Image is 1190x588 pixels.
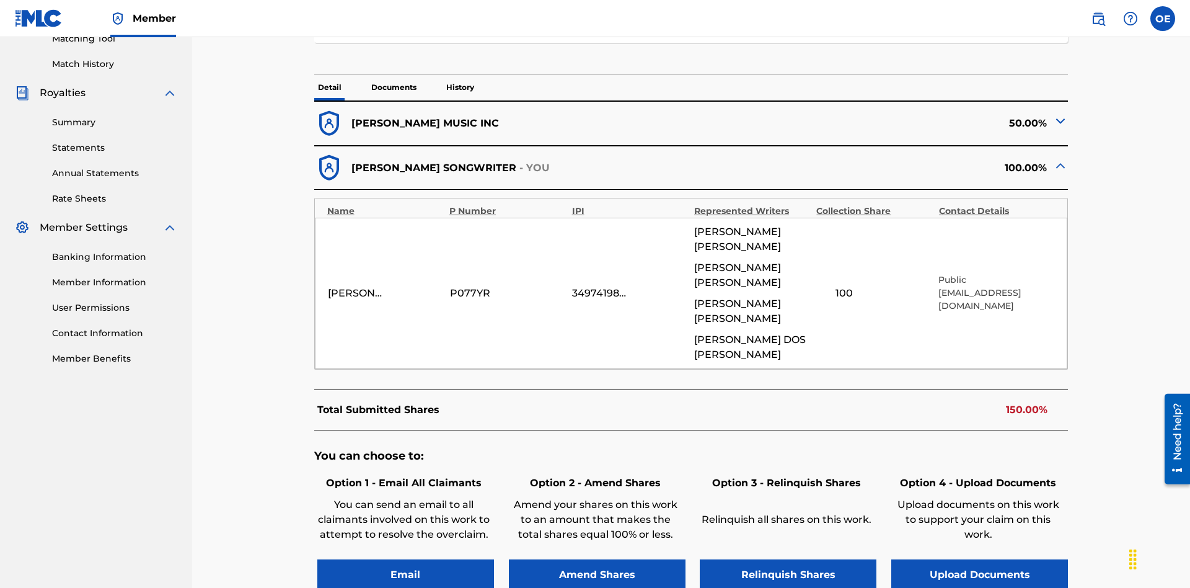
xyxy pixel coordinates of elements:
[1091,11,1106,26] img: search
[40,220,128,235] span: Member Settings
[443,74,478,100] p: History
[1155,389,1190,491] iframe: Resource Center
[314,109,345,139] img: dfb38c8551f6dcc1ac04.svg
[52,352,177,365] a: Member Benefits
[52,32,177,45] a: Matching Tool
[694,261,810,290] span: [PERSON_NAME] [PERSON_NAME]
[509,497,682,542] p: Amend your shares on this work to an amount that makes the total shares equal 100% or less.
[351,161,516,176] p: [PERSON_NAME] SONGWRITER
[1086,6,1111,31] a: Public Search
[351,116,499,131] p: [PERSON_NAME] MUSIC INC
[1118,6,1143,31] div: Help
[52,301,177,314] a: User Permissions
[52,141,177,154] a: Statements
[317,476,491,491] h6: Option 1 - Email All Claimants
[314,74,345,100] p: Detail
[1053,114,1068,128] img: expand-cell-toggle
[52,327,177,340] a: Contact Information
[52,167,177,180] a: Annual Statements
[891,476,1065,491] h6: Option 4 - Upload Documents
[691,109,1068,139] div: 50.00%
[1123,11,1138,26] img: help
[162,86,177,100] img: expand
[694,332,810,362] span: [PERSON_NAME] DOS [PERSON_NAME]
[572,205,688,218] div: IPI
[327,205,443,218] div: Name
[317,403,439,417] p: Total Submitted Shares
[314,153,345,183] img: dfb38c8551f6dcc1ac04.svg
[368,74,420,100] p: Documents
[939,205,1055,218] div: Contact Details
[40,86,86,100] span: Royalties
[691,153,1068,183] div: 100.00%
[52,276,177,289] a: Member Information
[1128,528,1190,588] iframe: Chat Widget
[1006,403,1047,417] p: 150.00%
[317,497,491,542] p: You can send an email to all claimants involved on this work to attempt to resolve the overclaim.
[1053,158,1068,173] img: expand-cell-toggle
[314,449,1069,463] h5: You can choose to:
[15,220,30,235] img: Member Settings
[509,476,682,491] h6: Option 2 - Amend Shares
[891,497,1065,542] p: Upload documents on this work to support your claim on this work.
[700,512,873,527] p: Relinquish all shares on this work.
[1150,6,1175,31] div: User Menu
[449,205,565,218] div: P Number
[816,205,932,218] div: Collection Share
[1123,541,1143,578] div: Drag
[938,287,1054,313] p: [EMAIL_ADDRESS][DOMAIN_NAME]
[938,274,1054,287] p: Public
[162,220,177,235] img: expand
[52,251,177,264] a: Banking Information
[15,9,63,27] img: MLC Logo
[110,11,125,26] img: Top Rightsholder
[52,58,177,71] a: Match History
[694,296,810,326] span: [PERSON_NAME] [PERSON_NAME]
[52,192,177,205] a: Rate Sheets
[519,161,550,176] p: - YOU
[694,205,810,218] div: Represented Writers
[52,116,177,129] a: Summary
[700,476,873,491] h6: Option 3 - Relinquish Shares
[133,11,176,25] span: Member
[15,86,30,100] img: Royalties
[694,225,810,254] span: [PERSON_NAME] [PERSON_NAME]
